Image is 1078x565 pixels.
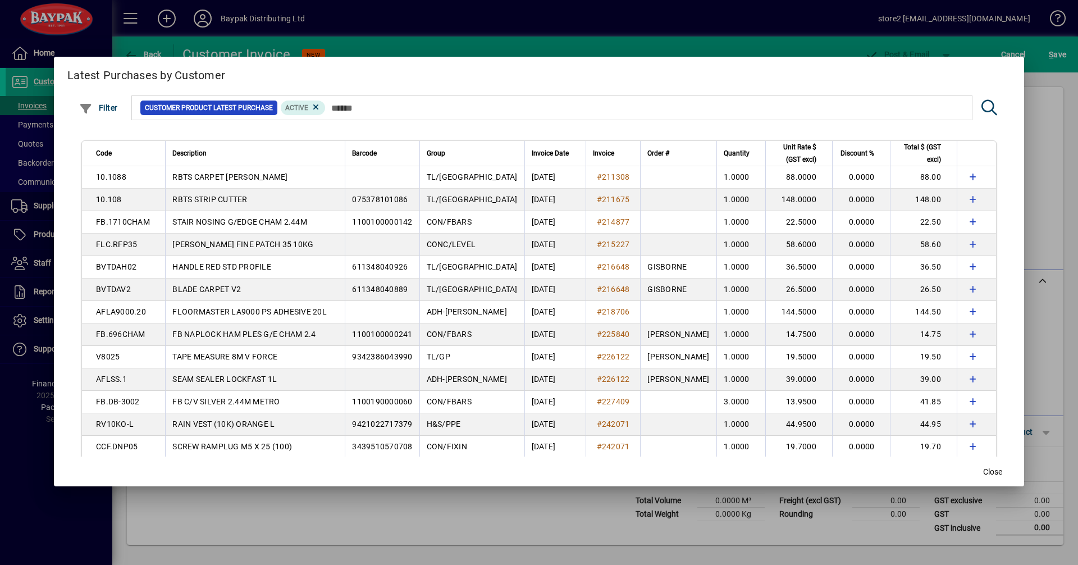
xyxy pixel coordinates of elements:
[172,147,338,160] div: Description
[352,285,408,294] span: 611348040889
[597,397,602,406] span: #
[352,217,412,226] span: 1100100000142
[172,375,277,384] span: SEAM SEALER LOCKFAST 1L
[524,368,586,391] td: [DATE]
[839,147,884,160] div: Discount %
[427,172,518,181] span: TL/[GEOGRAPHIC_DATA]
[96,262,136,271] span: BVTDAH02
[352,195,408,204] span: 075378101086
[597,420,602,429] span: #
[765,391,832,413] td: 13.9500
[602,172,630,181] span: 211308
[593,147,634,160] div: Invoice
[602,397,630,406] span: 227409
[593,216,634,228] a: #214877
[890,234,957,256] td: 58.60
[352,147,412,160] div: Barcode
[602,330,630,339] span: 225840
[524,391,586,413] td: [DATE]
[593,283,634,295] a: #216648
[890,368,957,391] td: 39.00
[593,418,634,430] a: #242071
[602,420,630,429] span: 242071
[765,211,832,234] td: 22.5000
[832,436,890,458] td: 0.0000
[832,166,890,189] td: 0.0000
[352,397,412,406] span: 1100190000060
[145,102,273,113] span: Customer Product Latest Purchase
[524,234,586,256] td: [DATE]
[593,261,634,273] a: #216648
[602,285,630,294] span: 216648
[832,301,890,323] td: 0.0000
[172,397,280,406] span: FB C/V SILVER 2.44M METRO
[602,240,630,249] span: 215227
[524,413,586,436] td: [DATE]
[597,262,602,271] span: #
[427,147,518,160] div: Group
[640,323,716,346] td: [PERSON_NAME]
[983,466,1002,478] span: Close
[524,301,586,323] td: [DATE]
[765,323,832,346] td: 14.7500
[427,397,472,406] span: CON/FBARS
[975,462,1011,482] button: Close
[765,413,832,436] td: 44.9500
[890,256,957,279] td: 36.50
[593,193,634,206] a: #211675
[172,352,277,361] span: TAPE MEASURE 8M V FORCE
[352,442,412,451] span: 3439510570708
[773,141,816,166] span: Unit Rate $ (GST excl)
[593,147,614,160] span: Invoice
[602,217,630,226] span: 214877
[602,352,630,361] span: 226122
[352,147,377,160] span: Barcode
[890,279,957,301] td: 26.50
[96,375,127,384] span: AFLSS.1
[765,166,832,189] td: 88.0000
[96,397,140,406] span: FB.DB-3002
[172,285,241,294] span: BLADE CARPET V2
[427,330,472,339] span: CON/FBARS
[832,234,890,256] td: 0.0000
[716,301,765,323] td: 1.0000
[890,211,957,234] td: 22.50
[640,279,716,301] td: GISBORNE
[281,101,326,115] mat-chip: Product Activation Status: Active
[602,262,630,271] span: 216648
[76,98,121,118] button: Filter
[765,234,832,256] td: 58.6000
[716,256,765,279] td: 1.0000
[172,330,316,339] span: FB NAPLOCK HAM PLES G/E CHAM 2.4
[602,375,630,384] span: 226122
[832,413,890,436] td: 0.0000
[897,141,941,166] span: Total $ (GST excl)
[172,172,287,181] span: RBTS CARPET [PERSON_NAME]
[96,330,145,339] span: FB.696CHAM
[765,436,832,458] td: 19.7000
[172,262,271,271] span: HANDLE RED STD PROFILE
[890,413,957,436] td: 44.95
[647,147,669,160] span: Order #
[597,352,602,361] span: #
[427,217,472,226] span: CON/FBARS
[832,368,890,391] td: 0.0000
[890,323,957,346] td: 14.75
[890,189,957,211] td: 148.00
[172,442,292,451] span: SCREW RAMPLUG M5 X 25 (100)
[524,211,586,234] td: [DATE]
[593,395,634,408] a: #227409
[524,346,586,368] td: [DATE]
[593,306,634,318] a: #218706
[524,279,586,301] td: [DATE]
[716,323,765,346] td: 1.0000
[172,307,327,316] span: FLOORMASTER LA9000 PS ADHESIVE 20L
[96,195,122,204] span: 10.108
[890,301,957,323] td: 144.50
[890,436,957,458] td: 19.70
[716,211,765,234] td: 1.0000
[524,189,586,211] td: [DATE]
[96,172,126,181] span: 10.1088
[54,57,1024,89] h2: Latest Purchases by Customer
[524,436,586,458] td: [DATE]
